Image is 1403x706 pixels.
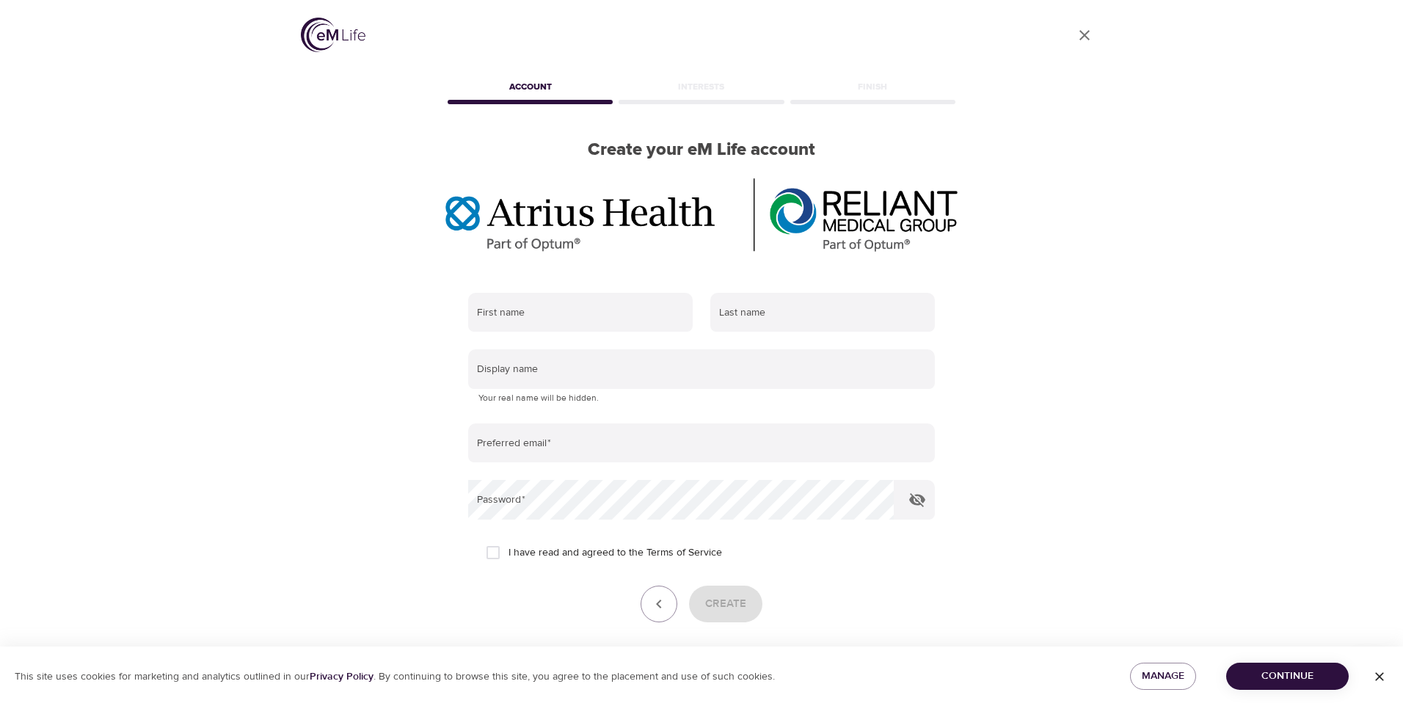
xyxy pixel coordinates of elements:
span: I have read and agreed to the [509,545,722,561]
img: Optum%20MA_AtriusReliant.png [445,178,958,252]
a: Terms of Service [646,545,722,561]
img: logo [301,18,365,52]
span: Continue [1238,667,1337,685]
button: Continue [1226,663,1349,690]
span: Manage [1142,667,1184,685]
h2: Create your eM Life account [445,139,958,161]
a: close [1067,18,1102,53]
p: Your real name will be hidden. [478,391,925,406]
a: Privacy Policy [310,670,373,683]
button: Manage [1130,663,1196,690]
